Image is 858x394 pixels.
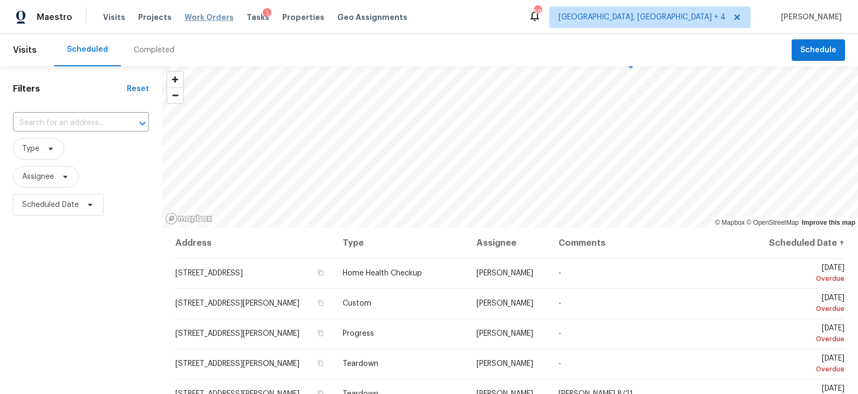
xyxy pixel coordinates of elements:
span: [STREET_ADDRESS][PERSON_NAME] [175,330,299,337]
span: - [559,269,561,277]
span: Teardown [343,360,378,368]
span: Projects [138,12,172,23]
a: Mapbox [715,219,745,226]
span: [PERSON_NAME] [476,360,533,368]
button: Open [135,116,150,131]
button: Copy Address [316,358,325,368]
div: Overdue [759,273,845,284]
button: Copy Address [316,328,325,338]
a: Mapbox homepage [165,212,213,225]
span: Work Orders [185,12,234,23]
span: [STREET_ADDRESS][PERSON_NAME] [175,300,299,307]
span: Maestro [37,12,72,23]
span: [PERSON_NAME] [777,12,842,23]
div: 59 [534,6,541,17]
input: Search for an address... [13,115,119,132]
span: Schedule [800,44,836,57]
a: Improve this map [802,219,855,226]
span: [PERSON_NAME] [476,330,533,337]
span: [DATE] [759,355,845,375]
span: [PERSON_NAME] [476,300,533,307]
button: Copy Address [316,298,325,308]
div: Overdue [759,364,845,375]
canvas: Map [162,66,858,228]
div: Reset [127,84,149,94]
span: Home Health Checkup [343,269,422,277]
div: Completed [134,45,174,56]
span: Type [22,143,39,154]
div: Scheduled [67,44,108,55]
span: [PERSON_NAME] [476,269,533,277]
span: Custom [343,300,371,307]
button: Schedule [792,39,845,61]
div: Overdue [759,303,845,314]
th: Scheduled Date ↑ [751,228,845,258]
button: Copy Address [316,268,325,278]
h1: Filters [13,84,127,94]
span: [DATE] [759,264,845,284]
span: Geo Assignments [337,12,407,23]
span: Scheduled Date [22,199,79,210]
span: [GEOGRAPHIC_DATA], [GEOGRAPHIC_DATA] + 4 [559,12,726,23]
span: [STREET_ADDRESS][PERSON_NAME] [175,360,299,368]
span: [DATE] [759,294,845,314]
span: Visits [103,12,125,23]
span: Assignee [22,171,54,182]
span: Properties [282,12,324,23]
span: - [559,300,561,307]
span: Visits [13,38,37,62]
span: Progress [343,330,374,337]
th: Type [334,228,468,258]
th: Assignee [468,228,550,258]
span: Zoom out [167,88,183,103]
span: [DATE] [759,324,845,344]
th: Comments [550,228,751,258]
th: Address [175,228,334,258]
button: Zoom in [167,72,183,87]
span: - [559,330,561,337]
div: Overdue [759,334,845,344]
span: - [559,360,561,368]
a: OpenStreetMap [746,219,799,226]
span: Tasks [247,13,269,21]
span: [STREET_ADDRESS] [175,269,243,277]
button: Zoom out [167,87,183,103]
div: 1 [263,8,271,19]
